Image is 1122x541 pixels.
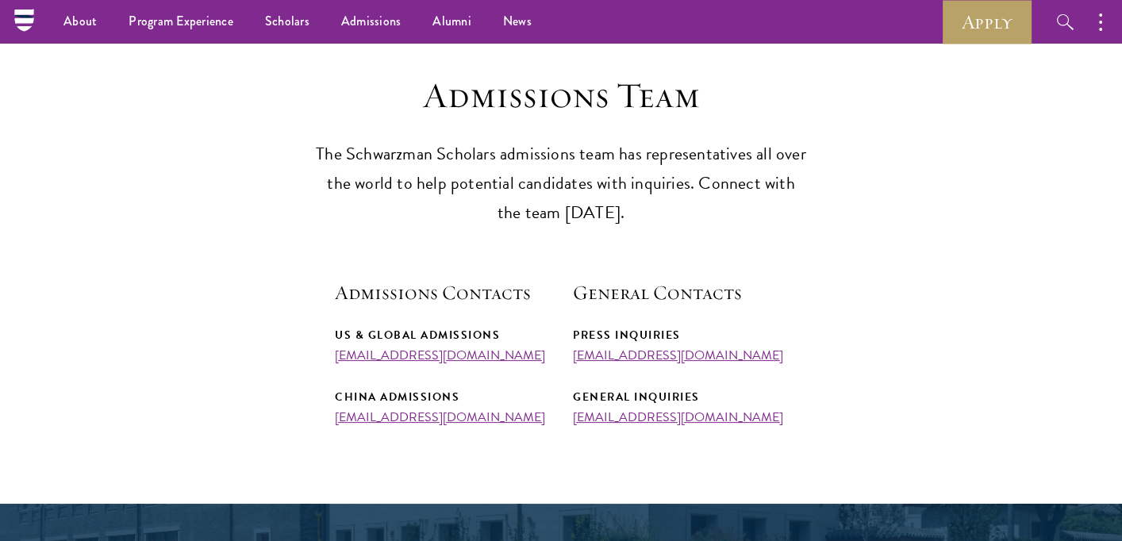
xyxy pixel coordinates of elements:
[335,346,545,365] a: [EMAIL_ADDRESS][DOMAIN_NAME]
[573,387,787,407] div: General Inquiries
[573,279,787,306] h5: General Contacts
[573,408,783,427] a: [EMAIL_ADDRESS][DOMAIN_NAME]
[335,408,545,427] a: [EMAIL_ADDRESS][DOMAIN_NAME]
[315,140,807,228] p: The Schwarzman Scholars admissions team has representatives all over the world to help potential ...
[335,325,549,345] div: US & Global Admissions
[573,346,783,365] a: [EMAIL_ADDRESS][DOMAIN_NAME]
[335,387,549,407] div: China Admissions
[315,74,807,118] h3: Admissions Team
[573,325,787,345] div: Press Inquiries
[335,279,549,306] h5: Admissions Contacts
